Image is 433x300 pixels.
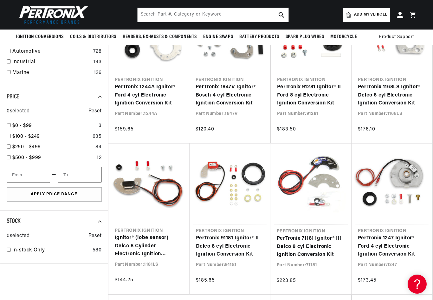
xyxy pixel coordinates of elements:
[239,34,279,40] span: Battery Products
[12,144,41,150] span: $250 - $499
[277,235,345,259] a: PerTronix 71181 Ignitor® III Delco 8 cyl Electronic Ignition Conversion Kit
[120,30,200,44] summary: Headers, Exhausts & Components
[115,234,183,258] a: Ignitor® (lobe sensor) Delco 8 Cylinder Electronic Ignition Conversion Kit
[7,107,29,116] span: 0 selected
[343,8,390,22] a: Add my vehicle
[12,69,91,77] a: Marine
[200,30,236,44] summary: Engine Swaps
[203,34,233,40] span: Engine Swaps
[12,155,41,160] span: $500 - $999
[58,167,101,183] input: To
[93,133,102,141] div: 635
[282,30,327,44] summary: Spark Plug Wires
[88,232,102,240] span: Reset
[196,83,264,108] a: PerTronix 1847V Ignitor® Bosch 4 cyl Electronic Ignition Conversion Kit
[354,12,387,18] span: Add my vehicle
[12,123,32,128] span: $0 - $99
[196,234,264,259] a: PerTronix 91181 Ignitor® II Delco 8 cyl Electronic Ignition Conversion Kit
[286,34,324,40] span: Spark Plug Wires
[52,171,56,179] span: —
[97,154,101,162] div: 12
[93,48,102,56] div: 728
[7,232,29,240] span: 0 selected
[115,83,183,108] a: PerTronix 1244A Ignitor® Ford 4 cyl Electronic Ignition Conversion Kit
[70,34,116,40] span: Coils & Distributors
[7,94,19,100] span: Price
[277,83,345,108] a: PerTronix 91281 Ignitor® II Ford 8 cyl Electronic Ignition Conversion Kit
[7,187,102,202] button: Apply Price Range
[16,4,89,26] img: Pertronix
[12,134,40,139] span: $100 - $249
[358,83,426,108] a: PerTronix 1168LS Ignitor® Delco 6 cyl Electronic Ignition Conversion Kit
[88,107,102,116] span: Reset
[94,58,102,66] div: 193
[94,69,102,77] div: 126
[12,48,91,56] a: Automotive
[379,34,414,41] span: Product Support
[327,30,360,44] summary: Motorcycle
[93,246,102,255] div: 580
[67,30,120,44] summary: Coils & Distributors
[236,30,282,44] summary: Battery Products
[12,58,91,66] a: Industrial
[95,143,101,151] div: 84
[12,246,90,255] a: In-stock Only
[275,8,288,22] button: search button
[7,167,50,183] input: From
[99,122,102,130] div: 3
[330,34,357,40] span: Motorcycle
[16,30,67,44] summary: Ignition Conversions
[16,34,64,40] span: Ignition Conversions
[123,34,197,40] span: Headers, Exhausts & Components
[379,30,417,45] summary: Product Support
[138,8,288,22] input: Search Part #, Category or Keyword
[358,234,426,259] a: PerTronix 1247 Ignitor® Ford 4 cyl Electronic Ignition Conversion Kit
[7,218,20,224] span: Stock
